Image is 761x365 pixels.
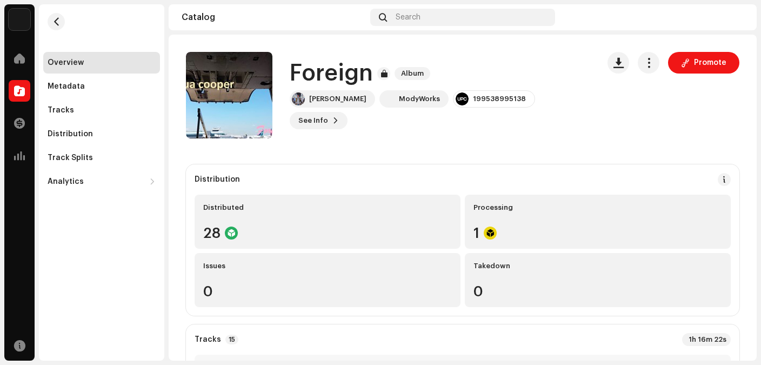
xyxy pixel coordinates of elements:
img: acab2465-393a-471f-9647-fa4d43662784 [9,9,30,30]
span: See Info [298,110,328,131]
div: Analytics [48,177,84,186]
div: Takedown [473,262,722,270]
img: ac43fe83-672e-4eed-bb69-01ac8938cac6 [382,92,395,105]
img: ae092520-180b-4f7c-b02d-a8b0c132bb58 [726,9,744,26]
img: b706ca81-c278-41e2-81cd-ae21c37359cb [292,92,305,105]
div: Overview [48,58,84,67]
h1: Foreign [290,61,373,86]
span: Promote [694,52,726,74]
div: [PERSON_NAME] [309,95,366,103]
div: Issues [203,262,452,270]
re-m-nav-dropdown: Analytics [43,171,160,193]
re-m-nav-item: Metadata [43,76,160,97]
strong: Tracks [195,335,221,344]
div: 1h 16m 22s [682,333,731,346]
button: Promote [668,52,739,74]
div: Distribution [48,130,93,138]
div: Catalog [182,13,366,22]
p-badge: 15 [225,335,238,344]
span: Search [396,13,420,22]
button: See Info [290,112,348,129]
div: 199538995138 [473,95,526,103]
div: Processing [473,203,722,212]
div: Distributed [203,203,452,212]
re-m-nav-item: Overview [43,52,160,74]
re-m-nav-item: Track Splits [43,147,160,169]
div: Metadata [48,82,85,91]
div: Track Splits [48,154,93,162]
re-m-nav-item: Distribution [43,123,160,145]
div: ModyWorks [399,95,440,103]
div: Distribution [195,175,240,184]
div: Tracks [48,106,74,115]
span: Album [395,67,430,80]
re-m-nav-item: Tracks [43,99,160,121]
